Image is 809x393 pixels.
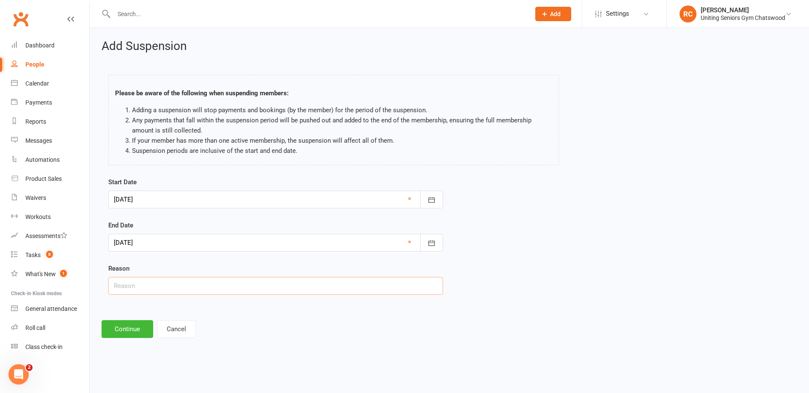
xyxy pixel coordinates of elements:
[25,194,46,201] div: Waivers
[701,6,785,14] div: [PERSON_NAME]
[25,305,77,312] div: General attendance
[108,177,137,187] label: Start Date
[25,252,41,258] div: Tasks
[701,14,785,22] div: Uniting Seniors Gym Chatswood
[408,194,411,204] a: ×
[25,213,51,220] div: Workouts
[11,188,89,208] a: Waivers
[25,324,45,331] div: Roll call
[11,338,89,357] a: Class kiosk mode
[25,156,60,163] div: Automations
[11,227,89,246] a: Assessments
[11,150,89,169] a: Automations
[25,137,52,144] div: Messages
[25,99,52,106] div: Payments
[25,175,62,182] div: Product Sales
[680,6,696,22] div: RC
[25,118,46,125] div: Reports
[11,36,89,55] a: Dashboard
[132,146,552,156] li: Suspension periods are inclusive of the start and end date.
[8,364,29,385] iframe: Intercom live chat
[157,320,196,338] button: Cancel
[132,105,552,115] li: Adding a suspension will stop payments and bookings (by the member) for the period of the suspens...
[408,237,411,247] a: ×
[102,40,797,53] h2: Add Suspension
[108,220,133,230] label: End Date
[11,74,89,93] a: Calendar
[11,318,89,338] a: Roll call
[25,271,56,277] div: What's New
[115,89,289,97] strong: Please be aware of the following when suspending members:
[550,11,561,17] span: Add
[108,277,443,295] input: Reason
[46,251,53,258] span: 8
[25,61,44,68] div: People
[25,232,67,239] div: Assessments
[606,4,629,23] span: Settings
[11,131,89,150] a: Messages
[11,208,89,227] a: Workouts
[25,80,49,87] div: Calendar
[111,8,524,20] input: Search...
[11,93,89,112] a: Payments
[11,169,89,188] a: Product Sales
[535,7,571,21] button: Add
[108,263,129,274] label: Reason
[11,246,89,265] a: Tasks 8
[60,270,67,277] span: 1
[132,136,552,146] li: If your member has more than one active membership, the suspension will affect all of them.
[11,265,89,284] a: What's New1
[11,112,89,131] a: Reports
[25,42,55,49] div: Dashboard
[102,320,153,338] button: Continue
[11,55,89,74] a: People
[26,364,33,371] span: 2
[132,115,552,136] li: Any payments that fall within the suspension period will be pushed out and added to the end of th...
[11,299,89,318] a: General attendance kiosk mode
[10,8,31,30] a: Clubworx
[25,343,63,350] div: Class check-in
